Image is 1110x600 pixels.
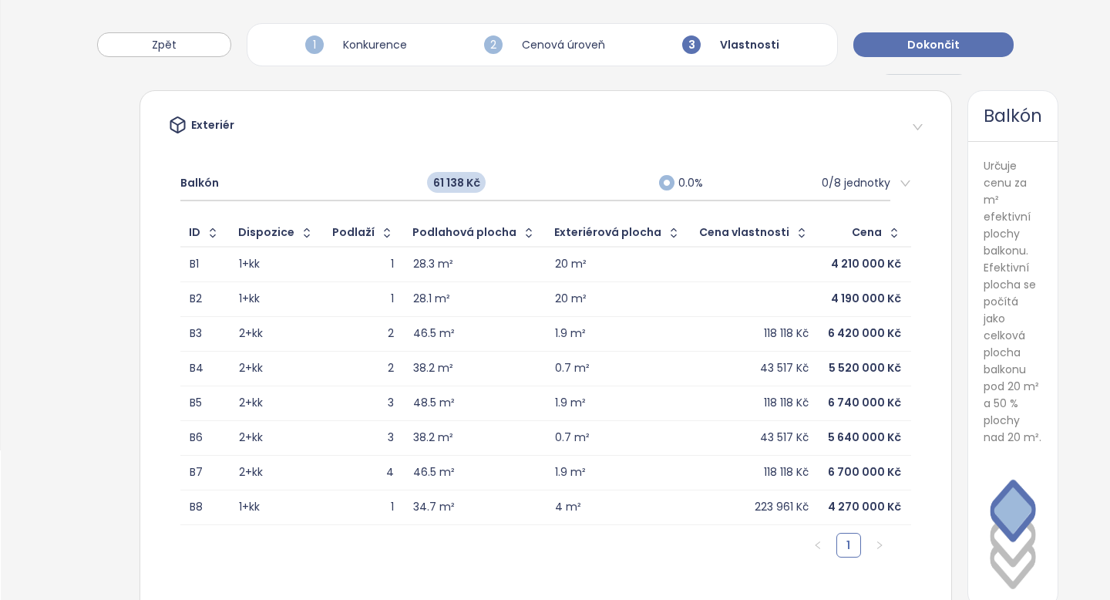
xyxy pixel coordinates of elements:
div: ID [189,228,200,238]
div: B4 [190,362,203,376]
div: 1 [391,501,394,514]
div: 28.1 m² [413,292,450,306]
span: right [912,121,923,133]
div: 118 118 Kč [764,466,809,480]
div: 1 [391,258,394,271]
div: 2+kk [239,466,263,480]
div: 5 520 000 Kč [829,362,901,376]
li: Předchozí strana [806,533,830,558]
div: 118 118 Kč [764,327,809,341]
div: 5 640 000 Kč [828,431,901,445]
div: 3 [388,431,394,445]
div: 2 [388,327,394,341]
div: 46.5 m² [413,327,455,341]
span: Určuje cenu za m² efektivní plochy balkonu. Efektivní plocha se počítá jako celková plocha balkon... [968,142,1058,461]
span: 0.0% [678,174,703,191]
li: 1 [836,533,861,558]
div: 28.3 m² [413,258,453,271]
div: 0.7 m² [555,362,590,376]
div: Konkurence [301,32,411,58]
div: Cena [852,228,882,238]
span: right [900,177,911,189]
div: Podlaží [332,228,375,238]
div: 20 m² [555,292,587,306]
span: Dokončit [907,36,960,53]
div: 1.9 m² [555,396,586,410]
div: B6 [190,431,203,445]
div: 4 m² [555,501,581,514]
div: 118 118 Kč [764,396,809,410]
div: Podlahová plocha [412,228,516,238]
span: left [813,541,822,550]
div: 1+kk [239,258,260,271]
div: 2+kk [239,431,263,445]
li: Následující strana [867,533,892,558]
div: Cenová úroveň [480,32,609,58]
span: 1 [305,35,324,54]
button: right [867,533,892,558]
div: 2+kk [239,327,263,341]
div: 4 [386,466,394,480]
div: 43 517 Kč [760,431,809,445]
div: B8 [190,501,203,514]
div: 1+kk [239,501,260,514]
div: 0.7 m² [555,431,590,445]
div: 2+kk [239,362,263,376]
div: B7 [190,466,203,480]
div: 43 517 Kč [760,362,809,376]
div: B5 [190,396,202,410]
div: Dispozice [238,228,294,238]
div: 3 [388,396,394,410]
div: B2 [190,292,202,306]
div: 0/8 jednotky [822,174,890,191]
div: 1 [391,292,394,306]
div: Vlastnosti [678,32,783,58]
img: Floor Plan [984,477,1042,592]
div: Balkón [968,91,1058,142]
span: 2 [484,35,503,54]
button: Zpět [97,32,231,57]
div: 4 190 000 Kč [831,292,901,306]
button: Dokončit [853,32,1014,57]
div: Cena vlastnosti [699,228,789,238]
div: 2 [388,362,394,376]
div: 1+kk [239,292,260,306]
div: 38.2 m² [413,431,453,445]
div: 6 740 000 Kč [828,396,901,410]
div: 20 m² [555,258,587,271]
div: Exteriér [168,116,903,138]
div: 6 420 000 Kč [828,327,901,341]
div: B1 [190,258,199,271]
div: B3 [190,327,202,341]
div: 1.9 m² [555,466,586,480]
div: 2+kk [239,396,263,410]
span: 61 138 Kč [427,172,486,193]
span: 3 [682,35,701,54]
button: left [806,533,830,558]
a: 1 [837,534,860,557]
div: Exteriérová plocha [554,228,661,238]
div: 1.9 m² [555,327,586,341]
div: 48.5 m² [413,396,455,410]
div: 34.7 m² [413,501,455,514]
div: 6 700 000 Kč [828,466,901,480]
span: Balkón [180,174,219,191]
div: 4 210 000 Kč [831,258,901,271]
div: 4 270 000 Kč [828,501,901,514]
div: 223 961 Kč [755,501,809,514]
div: 46.5 m² [413,466,455,480]
span: Zpět [152,36,177,53]
span: right [875,541,884,550]
div: 38.2 m² [413,362,453,376]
